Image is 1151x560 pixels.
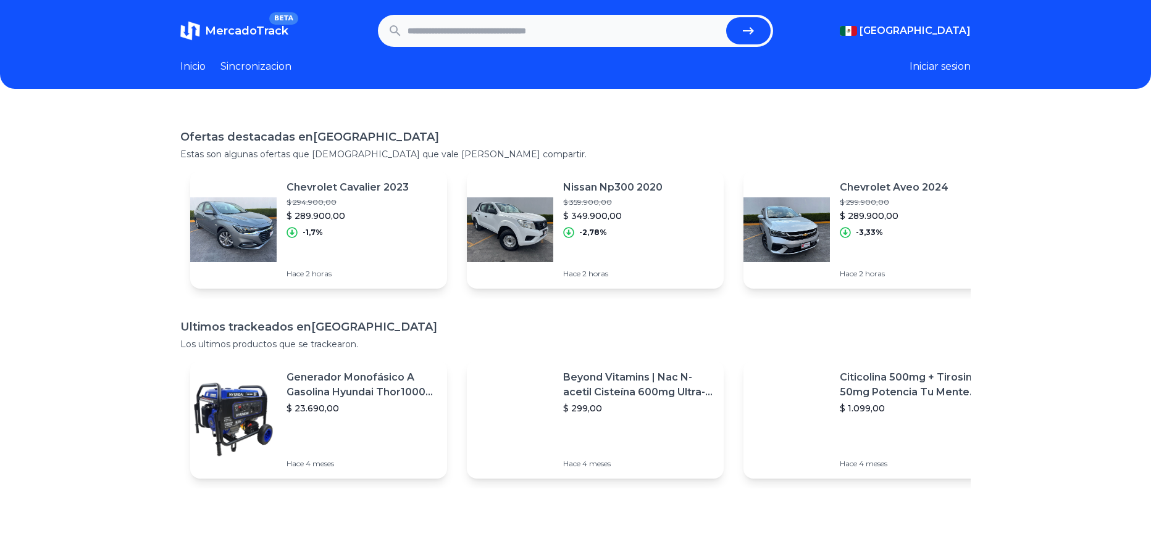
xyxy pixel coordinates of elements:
p: Nissan Np300 2020 [563,180,663,195]
a: Featured imageChevrolet Aveo 2024$ 299.900,00$ 289.900,00-3,33%Hace 2 horas [743,170,1000,289]
p: -1,7% [303,228,323,237]
p: $ 289.900,00 [287,210,409,222]
img: Featured image [743,186,830,273]
p: $ 359.900,00 [563,197,663,207]
a: Featured imageBeyond Vitamins | Nac N-acetil Cisteína 600mg Ultra-premium Con Inulina De Agave (p... [467,360,724,479]
img: MercadoTrack [180,21,200,41]
img: Featured image [467,186,553,273]
p: Hace 4 meses [840,459,990,469]
img: Featured image [190,186,277,273]
p: $ 299,00 [563,402,714,414]
a: MercadoTrackBETA [180,21,288,41]
p: Chevrolet Cavalier 2023 [287,180,409,195]
span: BETA [269,12,298,25]
img: Featured image [467,376,553,463]
img: Mexico [840,26,857,36]
p: Hace 4 meses [563,459,714,469]
p: Hace 2 horas [287,269,409,279]
p: Chevrolet Aveo 2024 [840,180,948,195]
span: [GEOGRAPHIC_DATA] [860,23,971,38]
p: -2,78% [579,228,607,237]
p: $ 23.690,00 [287,402,437,414]
p: Citicolina 500mg + Tirosina 50mg Potencia Tu Mente (120caps) Sabor Sin Sabor [840,370,990,400]
p: Hace 4 meses [287,459,437,469]
img: Featured image [743,376,830,463]
p: Hace 2 horas [840,269,948,279]
a: Featured imageCiticolina 500mg + Tirosina 50mg Potencia Tu Mente (120caps) Sabor Sin Sabor$ 1.099... [743,360,1000,479]
p: $ 294.900,00 [287,197,409,207]
p: $ 299.900,00 [840,197,948,207]
a: Featured imageGenerador Monofásico A Gasolina Hyundai Thor10000 P 11.5 Kw$ 23.690,00Hace 4 meses [190,360,447,479]
img: Featured image [190,376,277,463]
button: Iniciar sesion [910,59,971,74]
h1: Ofertas destacadas en [GEOGRAPHIC_DATA] [180,128,971,146]
a: Sincronizacion [220,59,291,74]
p: Beyond Vitamins | Nac N-acetil Cisteína 600mg Ultra-premium Con Inulina De Agave (prebiótico Natu... [563,370,714,400]
p: $ 1.099,00 [840,402,990,414]
a: Featured imageNissan Np300 2020$ 359.900,00$ 349.900,00-2,78%Hace 2 horas [467,170,724,289]
p: -3,33% [856,228,883,237]
p: $ 349.900,00 [563,210,663,222]
p: Los ultimos productos que se trackearon. [180,338,971,350]
p: Hace 2 horas [563,269,663,279]
span: MercadoTrack [205,24,288,38]
p: Estas son algunas ofertas que [DEMOGRAPHIC_DATA] que vale [PERSON_NAME] compartir. [180,148,971,160]
p: Generador Monofásico A Gasolina Hyundai Thor10000 P 11.5 Kw [287,370,437,400]
button: [GEOGRAPHIC_DATA] [840,23,971,38]
h1: Ultimos trackeados en [GEOGRAPHIC_DATA] [180,318,971,336]
a: Inicio [180,59,206,74]
p: $ 289.900,00 [840,210,948,222]
a: Featured imageChevrolet Cavalier 2023$ 294.900,00$ 289.900,00-1,7%Hace 2 horas [190,170,447,289]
